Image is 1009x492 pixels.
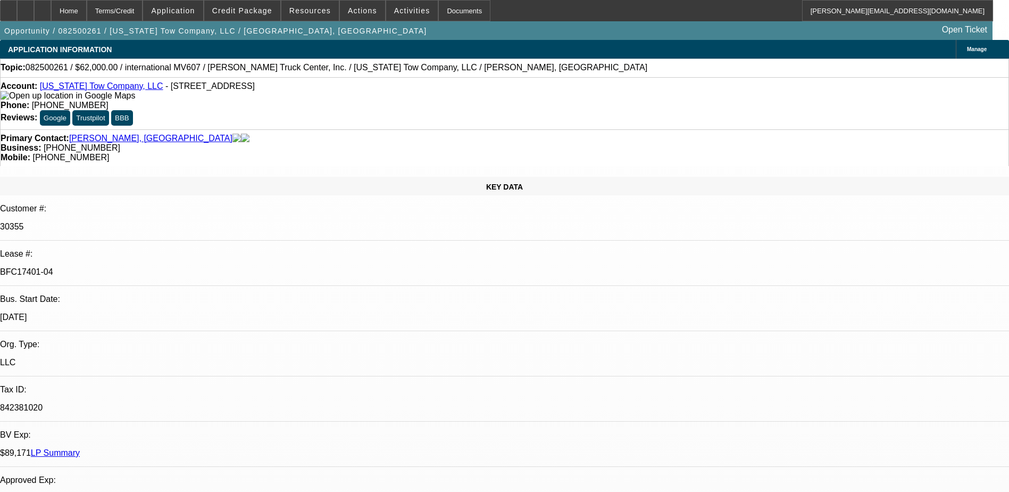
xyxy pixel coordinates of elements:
[967,46,987,52] span: Manage
[212,6,272,15] span: Credit Package
[69,134,232,143] a: [PERSON_NAME], [GEOGRAPHIC_DATA]
[1,153,30,162] strong: Mobile:
[111,110,133,126] button: BBB
[31,448,80,457] a: LP Summary
[386,1,438,21] button: Activities
[32,153,109,162] span: [PHONE_NUMBER]
[204,1,280,21] button: Credit Package
[44,143,120,152] span: [PHONE_NUMBER]
[1,101,29,110] strong: Phone:
[241,134,249,143] img: linkedin-icon.png
[26,63,647,72] span: 082500261 / $62,000.00 / international MV607 / [PERSON_NAME] Truck Center, Inc. / [US_STATE] Tow ...
[1,113,37,122] strong: Reviews:
[1,143,41,152] strong: Business:
[938,21,991,39] a: Open Ticket
[1,81,37,91] strong: Account:
[340,1,385,21] button: Actions
[143,1,203,21] button: Application
[1,134,69,143] strong: Primary Contact:
[165,81,255,91] span: - [STREET_ADDRESS]
[486,183,523,191] span: KEY DATA
[1,63,26,72] strong: Topic:
[289,6,331,15] span: Resources
[394,6,430,15] span: Activities
[1,91,135,100] a: View Google Maps
[348,6,377,15] span: Actions
[32,101,109,110] span: [PHONE_NUMBER]
[8,45,112,54] span: APPLICATION INFORMATION
[4,27,427,35] span: Opportunity / 082500261 / [US_STATE] Tow Company, LLC / [GEOGRAPHIC_DATA], [GEOGRAPHIC_DATA]
[151,6,195,15] span: Application
[40,110,70,126] button: Google
[281,1,339,21] button: Resources
[72,110,109,126] button: Trustpilot
[232,134,241,143] img: facebook-icon.png
[1,91,135,101] img: Open up location in Google Maps
[40,81,163,91] a: [US_STATE] Tow Company, LLC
